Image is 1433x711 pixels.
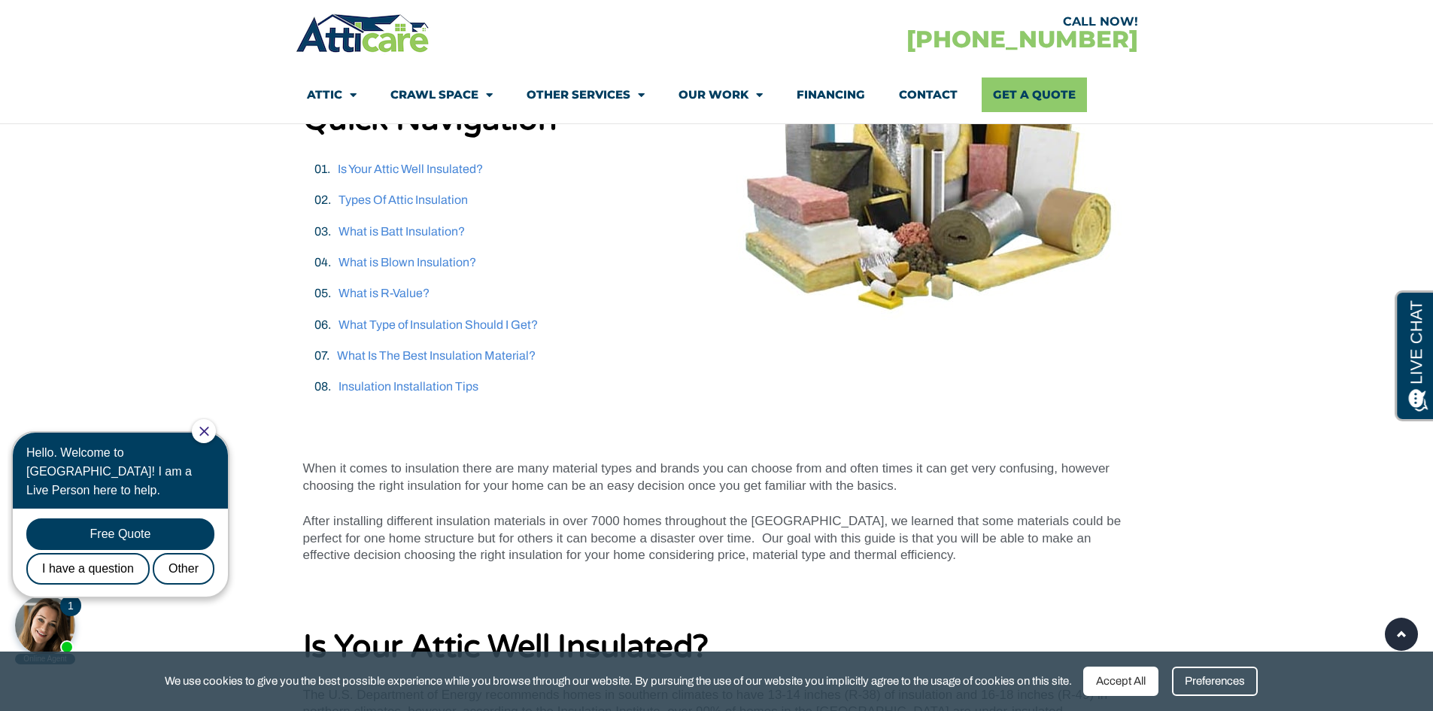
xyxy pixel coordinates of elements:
[899,77,958,112] a: Contact
[339,225,465,238] a: What is Batt Insulation?
[339,318,538,331] a: What Type of Insulation Should I Get?
[982,77,1087,112] a: Get A Quote
[679,77,763,112] a: Our Work
[717,16,1138,28] div: CALL NOW!
[339,287,430,299] a: What is R-Value?
[1172,667,1258,696] div: Preferences
[339,193,468,206] a: Types Of Attic Insulation
[165,672,1072,691] span: We use cookies to give you the best possible experience while you browse through our website. By ...
[303,461,1110,492] span: When it comes to insulation there are many material types and brands you can choose from and ofte...
[303,514,1122,562] span: After installing different insulation materials in over 7000 homes throughout the [GEOGRAPHIC_DAT...
[338,163,483,175] a: Is Your Attic Well Insulated?
[797,77,865,112] a: Financing
[37,12,121,31] span: Opens a chat window
[339,256,476,269] a: What is Blown Insulation?
[527,77,645,112] a: Other Services
[1083,667,1158,696] div: Accept All
[307,77,1127,112] nav: Menu
[339,380,478,393] a: Insulation Installation Tips
[390,77,493,112] a: Crawl Space
[307,77,357,112] a: Attic
[303,627,709,666] strong: Is Your Attic Well Insulated?​
[337,349,536,362] a: What Is The Best Insulation Material?
[8,418,248,666] iframe: Chat Invitation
